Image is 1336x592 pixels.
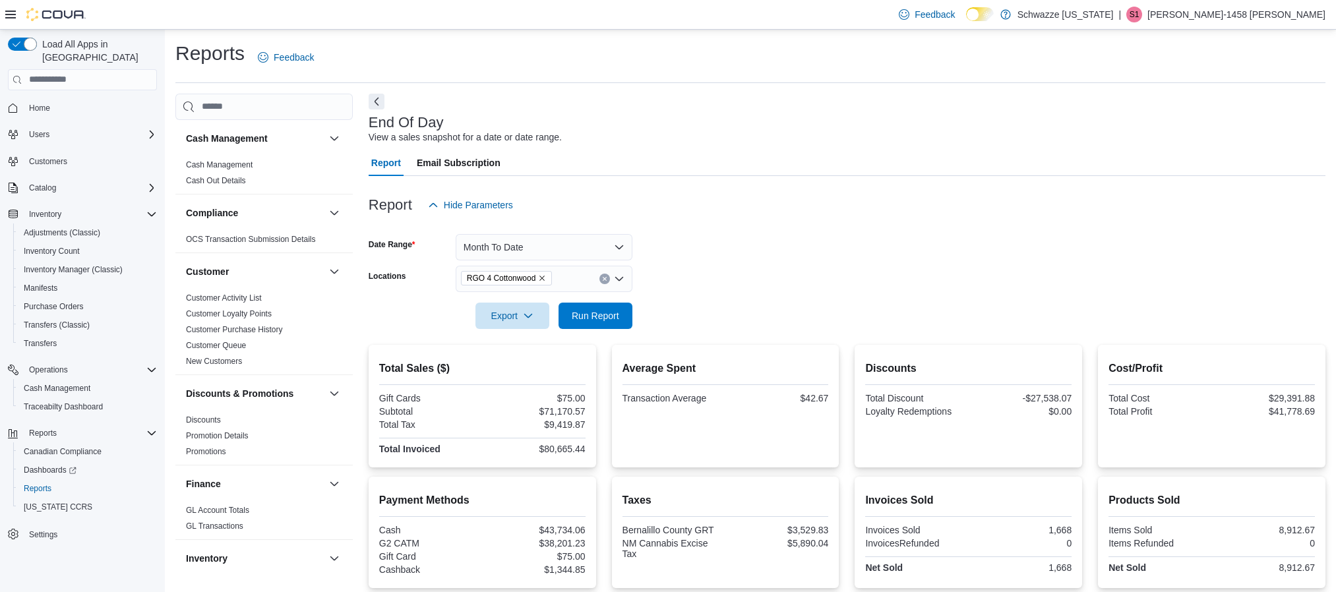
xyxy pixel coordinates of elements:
[18,262,128,278] a: Inventory Manager (Classic)
[475,303,549,329] button: Export
[18,481,157,496] span: Reports
[13,279,162,297] button: Manifests
[369,271,406,281] label: Locations
[971,406,1072,417] div: $0.00
[461,271,553,285] span: RGO 4 Cottonwood
[18,336,62,351] a: Transfers
[971,562,1072,573] div: 1,668
[29,156,67,167] span: Customers
[865,393,965,403] div: Total Discount
[728,393,828,403] div: $42.67
[24,206,157,222] span: Inventory
[13,260,162,279] button: Inventory Manager (Classic)
[865,562,903,573] strong: Net Sold
[894,1,960,28] a: Feedback
[24,100,55,116] a: Home
[865,538,965,548] div: InvoicesRefunded
[369,131,562,144] div: View a sales snapshot for a date or date range.
[1215,525,1315,535] div: 8,912.67
[1118,7,1121,22] p: |
[865,525,965,535] div: Invoices Sold
[966,21,967,22] span: Dark Mode
[186,234,316,245] span: OCS Transaction Submission Details
[175,40,245,67] h1: Reports
[13,379,162,398] button: Cash Management
[24,100,157,116] span: Home
[485,538,585,548] div: $38,201.23
[379,564,479,575] div: Cashback
[186,521,243,531] span: GL Transactions
[379,538,479,548] div: G2 CATM
[24,425,157,441] span: Reports
[18,499,157,515] span: Washington CCRS
[186,160,253,169] a: Cash Management
[18,280,63,296] a: Manifests
[24,483,51,494] span: Reports
[24,154,73,169] a: Customers
[971,525,1072,535] div: 1,668
[614,274,624,284] button: Open list of options
[371,150,401,176] span: Report
[966,7,994,21] input: Dark Mode
[8,93,157,578] nav: Complex example
[186,341,246,350] a: Customer Queue
[379,444,440,454] strong: Total Invoiced
[572,309,619,322] span: Run Report
[485,525,585,535] div: $43,734.06
[13,479,162,498] button: Reports
[622,393,723,403] div: Transaction Average
[186,265,324,278] button: Customer
[18,299,157,314] span: Purchase Orders
[186,506,249,515] a: GL Account Totals
[18,243,157,259] span: Inventory Count
[379,393,479,403] div: Gift Cards
[18,380,157,396] span: Cash Management
[186,477,324,490] button: Finance
[18,399,108,415] a: Traceabilty Dashboard
[622,538,723,559] div: NM Cannabis Excise Tax
[175,290,353,374] div: Customer
[186,552,228,565] h3: Inventory
[3,152,162,171] button: Customers
[369,197,412,213] h3: Report
[538,274,546,282] button: Remove RGO 4 Cottonwood from selection in this group
[1215,393,1315,403] div: $29,391.88
[18,280,157,296] span: Manifests
[24,127,55,142] button: Users
[186,356,242,367] span: New Customers
[24,525,157,542] span: Settings
[186,309,272,319] span: Customer Loyalty Points
[971,393,1072,403] div: -$27,538.07
[186,447,226,456] a: Promotions
[559,303,632,329] button: Run Report
[24,465,76,475] span: Dashboards
[29,529,57,540] span: Settings
[18,243,85,259] a: Inventory Count
[175,502,353,539] div: Finance
[18,499,98,515] a: [US_STATE] CCRS
[18,317,95,333] a: Transfers (Classic)
[186,477,221,490] h3: Finance
[18,299,89,314] a: Purchase Orders
[456,234,632,260] button: Month To Date
[485,419,585,430] div: $9,419.87
[186,446,226,457] span: Promotions
[186,357,242,366] a: New Customers
[1215,562,1315,573] div: 8,912.67
[3,125,162,144] button: Users
[3,524,162,543] button: Settings
[37,38,157,64] span: Load All Apps in [GEOGRAPHIC_DATA]
[186,325,283,334] a: Customer Purchase History
[186,415,221,425] a: Discounts
[18,225,157,241] span: Adjustments (Classic)
[915,8,955,21] span: Feedback
[18,444,107,459] a: Canadian Compliance
[24,283,57,293] span: Manifests
[1108,406,1209,417] div: Total Profit
[186,505,249,516] span: GL Account Totals
[13,316,162,334] button: Transfers (Classic)
[24,502,92,512] span: [US_STATE] CCRS
[18,262,157,278] span: Inventory Manager (Classic)
[24,246,80,256] span: Inventory Count
[423,192,518,218] button: Hide Parameters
